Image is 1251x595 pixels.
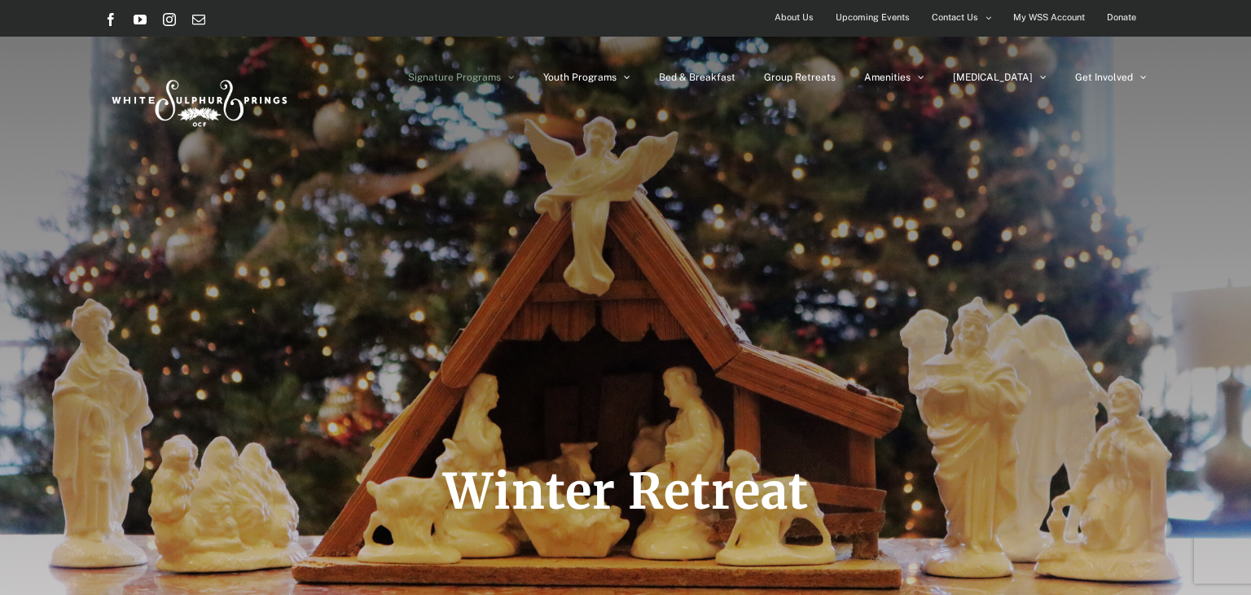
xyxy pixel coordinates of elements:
[1013,6,1085,29] span: My WSS Account
[864,72,911,82] span: Amenities
[1075,37,1147,118] a: Get Involved
[1107,6,1136,29] span: Donate
[192,13,205,26] a: Email
[953,37,1047,118] a: [MEDICAL_DATA]
[543,37,630,118] a: Youth Programs
[775,6,814,29] span: About Us
[408,72,501,82] span: Signature Programs
[764,72,836,82] span: Group Retreats
[953,72,1033,82] span: [MEDICAL_DATA]
[932,6,978,29] span: Contact Us
[104,13,117,26] a: Facebook
[543,72,617,82] span: Youth Programs
[659,37,735,118] a: Bed & Breakfast
[443,461,809,522] span: Winter Retreat
[104,62,292,138] img: White Sulphur Springs Logo
[764,37,836,118] a: Group Retreats
[408,37,1147,118] nav: Main Menu
[659,72,735,82] span: Bed & Breakfast
[163,13,176,26] a: Instagram
[134,13,147,26] a: YouTube
[864,37,924,118] a: Amenities
[836,6,910,29] span: Upcoming Events
[1075,72,1133,82] span: Get Involved
[408,37,515,118] a: Signature Programs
